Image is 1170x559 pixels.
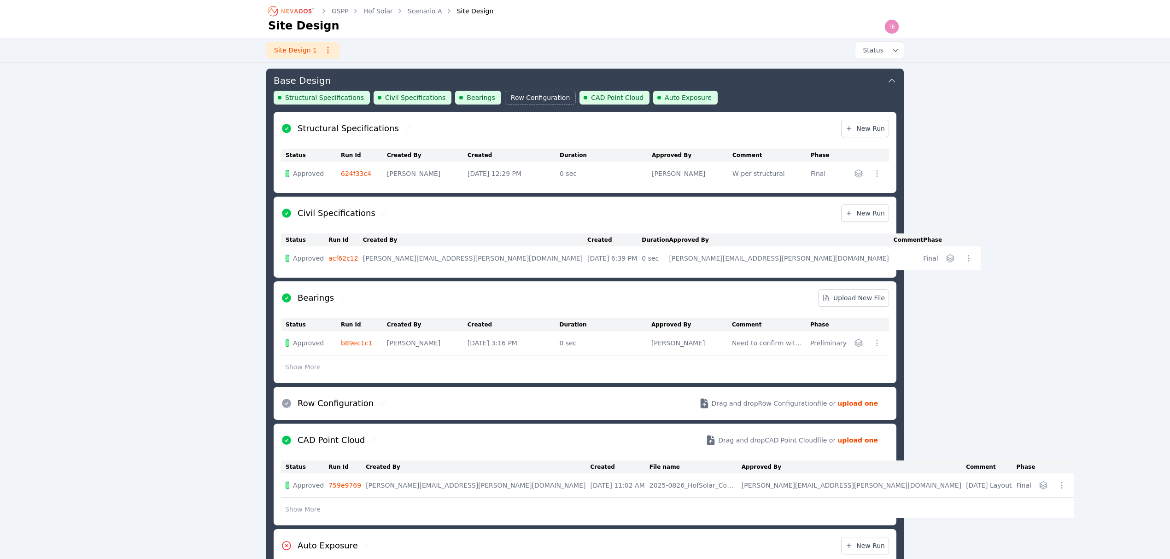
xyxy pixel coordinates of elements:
[268,4,493,18] nav: Breadcrumb
[732,149,811,162] th: Comment
[468,162,560,186] td: [DATE] 12:29 PM
[845,541,885,550] span: New Run
[268,18,339,33] h1: Site Design
[652,162,732,186] td: [PERSON_NAME]
[293,481,324,490] span: Approved
[810,338,847,348] div: Preliminary
[293,338,324,348] span: Approved
[366,460,590,473] th: Created By
[688,390,889,416] button: Drag and dropRow Configurationfile or upload one
[468,331,560,355] td: [DATE] 3:16 PM
[281,149,341,162] th: Status
[341,318,387,331] th: Run Id
[559,338,647,348] div: 0 sec
[587,233,642,246] th: Created
[341,149,387,162] th: Run Id
[285,93,364,102] span: Structural Specifications
[855,42,904,58] button: Status
[274,74,331,87] h3: Base Design
[859,46,883,55] span: Status
[712,399,836,408] span: Drag and drop Row Configuration file or
[591,93,643,102] span: CAD Point Cloud
[298,207,375,220] h2: Civil Specifications
[822,293,885,303] span: Upload New File
[328,255,358,262] a: acf62c12
[363,233,587,246] th: Created By
[818,289,889,307] a: Upload New File
[385,93,445,102] span: Civil Specifications
[966,460,1016,473] th: Comment
[732,318,810,331] th: Comment
[560,169,647,178] div: 0 sec
[387,318,468,331] th: Created By
[587,246,642,270] td: [DATE] 6:39 PM
[444,6,494,16] div: Site Design
[298,291,334,304] h2: Bearings
[642,254,664,263] div: 0 sec
[281,501,325,518] button: Show More
[387,162,468,186] td: [PERSON_NAME]
[1017,460,1036,473] th: Phase
[293,169,324,178] span: Approved
[281,460,328,473] th: Status
[560,149,652,162] th: Duration
[266,42,339,58] a: Site Design 1
[694,427,889,453] button: Drag and dropCAD Point Cloudfile or upload one
[837,436,878,445] strong: upload one
[328,460,366,473] th: Run Id
[841,537,889,554] a: New Run
[718,436,836,445] span: Drag and drop CAD Point Cloud file or
[669,246,893,270] td: [PERSON_NAME][EMAIL_ADDRESS][PERSON_NAME][DOMAIN_NAME]
[298,122,399,135] h2: Structural Specifications
[923,233,942,246] th: Phase
[923,254,938,263] div: Final
[894,233,923,246] th: Comment
[649,481,737,490] div: 2025-0826_HofSolar_CogoExport.csv
[293,254,324,263] span: Approved
[837,399,878,408] strong: upload one
[281,358,325,376] button: Show More
[341,170,371,177] a: 624f33c4
[387,149,468,162] th: Created By
[651,318,732,331] th: Approved By
[281,233,328,246] th: Status
[1017,481,1031,490] div: Final
[845,124,885,133] span: New Run
[966,481,1012,490] div: [DATE] Layout
[281,318,341,331] th: Status
[274,69,896,91] button: Base Design
[669,233,893,246] th: Approved By
[651,331,732,355] td: [PERSON_NAME]
[328,482,361,489] a: 759e9769
[341,339,373,347] a: b89ec1c1
[468,149,560,162] th: Created
[742,460,966,473] th: Approved By
[328,233,363,246] th: Run Id
[591,473,649,498] td: [DATE] 11:02 AM
[559,318,651,331] th: Duration
[363,6,393,16] a: Hof Solar
[408,6,442,16] a: Scenario A
[732,338,806,348] div: Need to confirm with BOM, updating to 2.0
[642,233,669,246] th: Duration
[841,204,889,222] a: New Run
[732,169,806,178] div: W per structural
[467,93,495,102] span: Bearings
[468,318,560,331] th: Created
[811,149,837,162] th: Phase
[742,473,966,498] td: [PERSON_NAME][EMAIL_ADDRESS][PERSON_NAME][DOMAIN_NAME]
[811,169,833,178] div: Final
[363,246,587,270] td: [PERSON_NAME][EMAIL_ADDRESS][PERSON_NAME][DOMAIN_NAME]
[511,93,570,102] span: Row Configuration
[298,434,365,447] h2: CAD Point Cloud
[884,19,899,34] img: Ted Elliott
[298,539,358,552] h2: Auto Exposure
[366,473,590,498] td: [PERSON_NAME][EMAIL_ADDRESS][PERSON_NAME][DOMAIN_NAME]
[652,149,732,162] th: Approved By
[298,397,374,410] h2: Row Configuration
[810,318,851,331] th: Phase
[845,209,885,218] span: New Run
[841,120,889,137] a: New Run
[649,460,742,473] th: File name
[332,6,349,16] a: GSPP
